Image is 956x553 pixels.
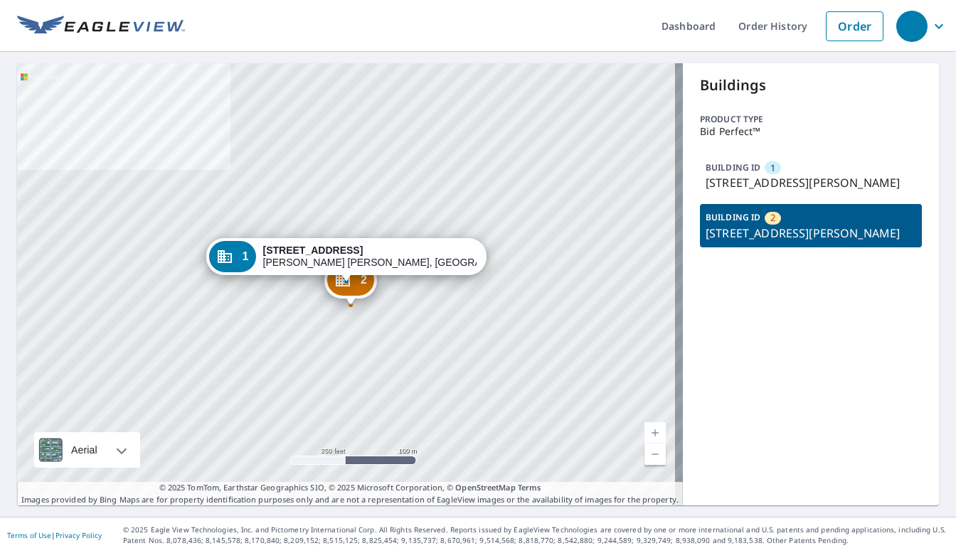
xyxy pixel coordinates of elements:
p: Buildings [700,75,922,96]
span: 1 [770,161,775,175]
span: © 2025 TomTom, Earthstar Geographics SIO, © 2025 Microsoft Corporation, © [159,482,541,494]
p: Bid Perfect™ [700,126,922,137]
p: BUILDING ID [706,211,760,223]
p: Images provided by Bing Maps are for property identification purposes only and are not a represen... [17,482,683,505]
p: Product type [700,113,922,126]
span: 1 [242,251,248,262]
span: 2 [770,211,775,225]
a: Terms [518,482,541,493]
div: Aerial [34,432,140,468]
div: [PERSON_NAME] [PERSON_NAME], [GEOGRAPHIC_DATA] 75754 [263,245,477,269]
div: Dropped pin, building 2, Commercial property, 196 Vz County Road 4301 Ben Wheeler, TX 75754 [324,262,377,306]
a: Privacy Policy [55,530,102,540]
a: Terms of Use [7,530,51,540]
span: 2 [361,274,367,285]
a: Current Level 17, Zoom In [644,422,666,444]
p: [STREET_ADDRESS][PERSON_NAME] [706,225,916,242]
div: Aerial [67,432,102,468]
p: © 2025 Eagle View Technologies, Inc. and Pictometry International Corp. All Rights Reserved. Repo... [123,525,949,546]
p: BUILDING ID [706,161,760,173]
a: Current Level 17, Zoom Out [644,444,666,465]
p: [STREET_ADDRESS][PERSON_NAME] [706,174,916,191]
img: EV Logo [17,16,185,37]
a: OpenStreetMap [455,482,515,493]
a: Order [826,11,883,41]
strong: [STREET_ADDRESS] [263,245,363,256]
p: | [7,531,102,539]
div: Dropped pin, building 1, Commercial property, 196 Vz County Road 4301 Ben Wheeler, TX 75754 [206,238,486,282]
